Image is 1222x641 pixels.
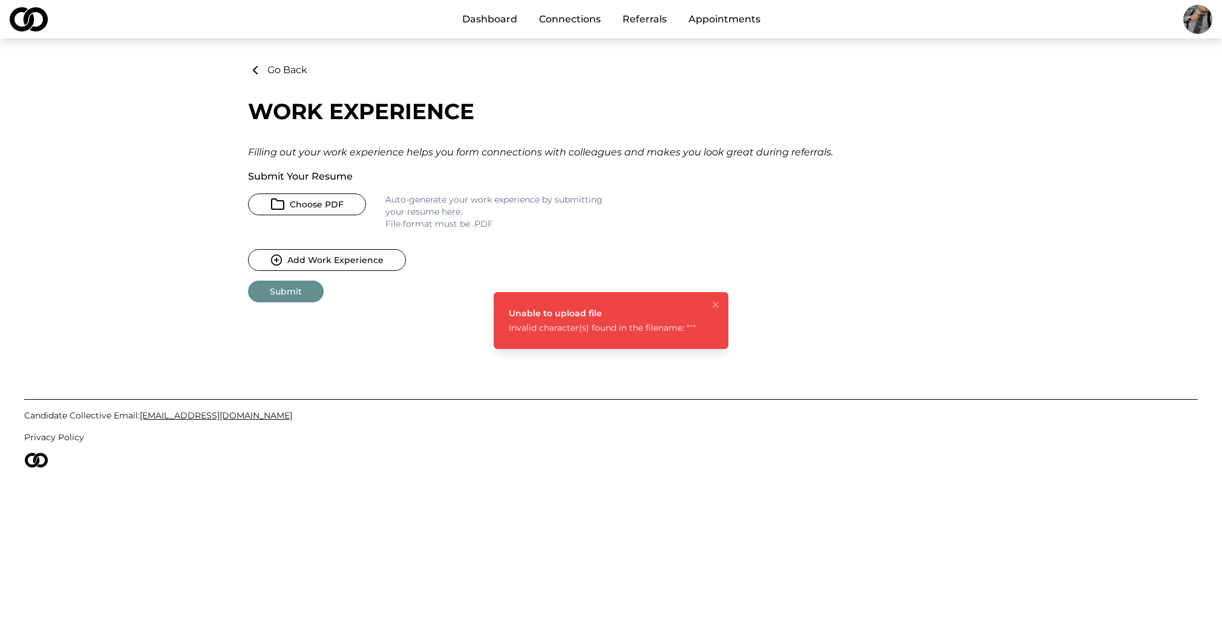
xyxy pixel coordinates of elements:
nav: Main [453,7,770,31]
a: Candidate Collective Email:[EMAIL_ADDRESS][DOMAIN_NAME] [24,409,1198,421]
div: Invalid character(s) found in the filename: " ' " [509,322,696,334]
span: [EMAIL_ADDRESS][DOMAIN_NAME] [140,410,292,421]
button: Submit [248,281,324,302]
a: Appointments [679,7,770,31]
p: Auto-generate your work experience by submitting your resume here. [385,194,611,230]
a: Connections [529,7,610,31]
img: logo [24,453,48,467]
img: 3c144572-eef3-42e3-bef8-7d3691379344-IMG_0653-profile_picture.jpeg [1183,5,1212,34]
label: Submit Your Resume [248,171,353,182]
div: Filling out your work experience helps you form connections with colleagues and makes you look gr... [248,145,974,160]
div: File format must be .PDF [385,218,611,230]
button: Go Back [248,63,307,77]
img: logo [10,7,48,31]
div: Work Experience [248,99,974,123]
button: Choose PDF [248,194,366,215]
a: Referrals [613,7,676,31]
a: Dashboard [453,7,527,31]
a: Privacy Policy [24,431,1198,443]
button: Add Work Experience [248,249,406,271]
div: Unable to upload file [509,307,696,319]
